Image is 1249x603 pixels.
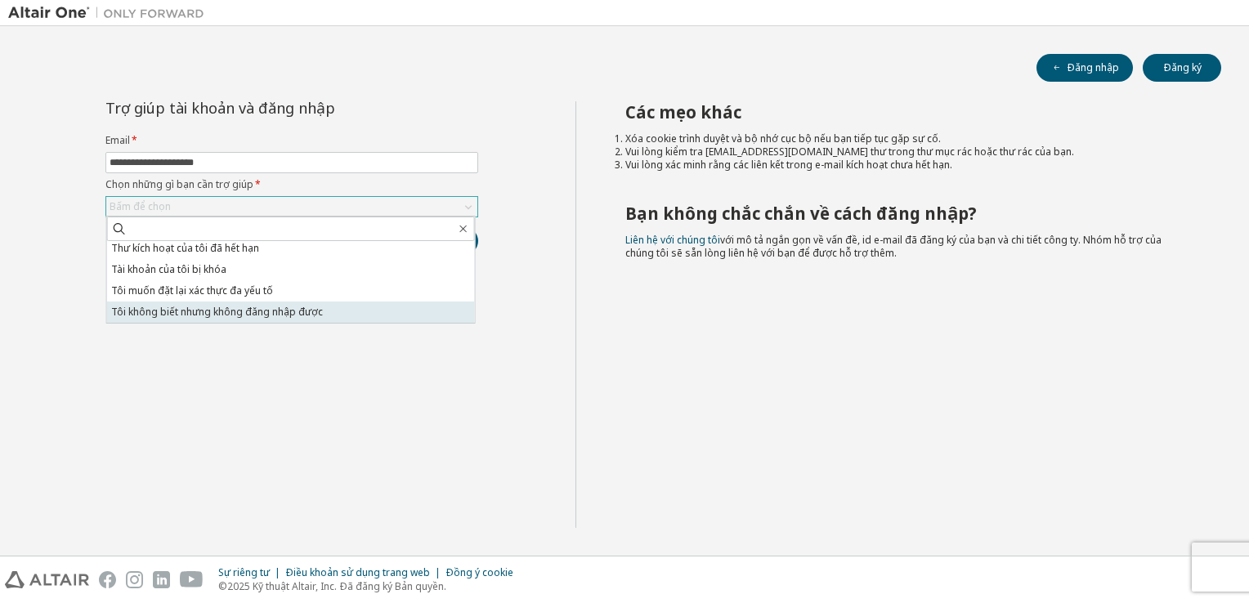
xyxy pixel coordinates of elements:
[218,579,523,593] p: ©
[625,233,720,247] a: Liên hệ với chúng tôi
[153,571,170,588] img: linkedin.svg
[625,132,1193,145] li: Xóa cookie trình duyệt và bộ nhớ cục bộ nếu bạn tiếp tục gặp sự cố.
[625,159,1193,172] li: Vui lòng xác minh rằng các liên kết trong e-mail kích hoạt chưa hết hạn.
[105,133,130,147] font: Email
[5,571,89,588] img: altair_logo.svg
[625,101,1193,123] h2: Các mẹo khác
[625,233,1162,260] span: với mô tả ngắn gọn về vấn đề, id e-mail đã đăng ký của bạn và chi tiết công ty. Nhóm hỗ trợ của c...
[107,238,475,259] li: Thư kích hoạt của tôi đã hết hạn
[625,145,1193,159] li: Vui lòng kiểm tra [EMAIL_ADDRESS][DOMAIN_NAME] thư trong thư mục rác hoặc thư rác của bạn.
[1036,54,1133,82] button: Đăng nhập
[1143,54,1221,82] button: Đăng ký
[625,203,1193,224] h2: Bạn không chắc chắn về cách đăng nhập?
[445,566,523,579] div: Đồng ý cookie
[99,571,116,588] img: facebook.svg
[227,579,446,593] font: 2025 Kỹ thuật Altair, Inc. Đã đăng ký Bản quyền.
[126,571,143,588] img: instagram.svg
[105,101,404,114] div: Trợ giúp tài khoản và đăng nhập
[110,200,171,213] div: Bấm để chọn
[285,566,445,579] div: Điều khoản sử dụng trang web
[105,177,253,191] font: Chọn những gì bạn cần trợ giúp
[180,571,204,588] img: youtube.svg
[218,566,285,579] div: Sự riêng tư
[1067,61,1119,74] font: Đăng nhập
[8,5,213,21] img: Altair Một
[106,197,477,217] div: Bấm để chọn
